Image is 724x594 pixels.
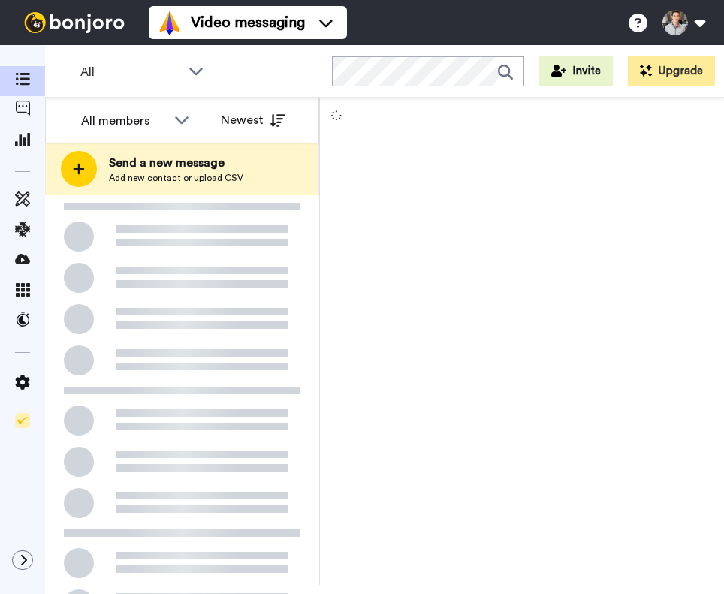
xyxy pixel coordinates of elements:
[210,105,296,135] button: Newest
[191,12,305,33] span: Video messaging
[628,56,715,86] button: Upgrade
[81,112,167,130] div: All members
[80,63,181,81] span: All
[109,172,243,184] span: Add new contact or upload CSV
[539,56,613,86] button: Invite
[109,154,243,172] span: Send a new message
[15,413,30,428] img: Checklist.svg
[18,12,131,33] img: bj-logo-header-white.svg
[158,11,182,35] img: vm-color.svg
